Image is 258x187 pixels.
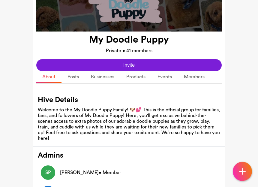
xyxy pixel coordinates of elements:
[106,47,152,54] p: Private • 41 members
[89,34,169,45] h1: My Doodle Puppy
[178,71,211,83] a: Members
[38,151,220,160] h2: Admins
[45,169,51,176] p: SP
[36,71,61,83] a: About
[38,96,220,104] h2: Hive Details
[38,107,220,141] div: Welcome to the My Doodle Puppy Family! 🐶💕 This is the official group for families, fans, and foll...
[120,71,151,83] a: Products
[60,169,121,176] p: Skye Parker
[36,59,222,71] button: Invite
[85,71,120,83] a: Businesses
[38,162,220,183] a: SP[PERSON_NAME]• Member
[151,71,178,83] a: Events
[99,170,121,175] span: • Member
[237,166,247,176] img: icon-plus.svg
[61,71,85,83] a: Posts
